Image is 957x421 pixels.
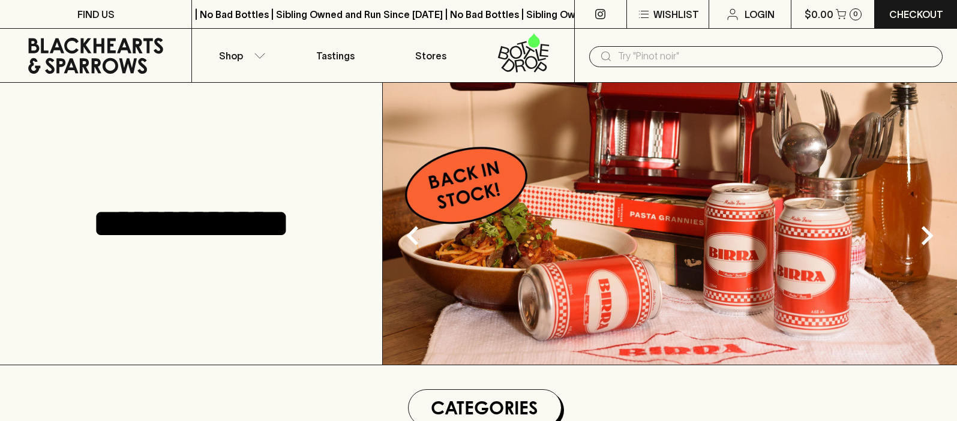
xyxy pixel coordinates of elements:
[805,7,833,22] p: $0.00
[745,7,775,22] p: Login
[383,83,957,365] img: optimise
[653,7,699,22] p: Wishlist
[903,212,951,260] button: Next
[415,49,446,63] p: Stores
[383,29,479,82] a: Stores
[618,47,933,66] input: Try "Pinot noir"
[389,212,437,260] button: Previous
[889,7,943,22] p: Checkout
[853,11,858,17] p: 0
[219,49,243,63] p: Shop
[77,7,115,22] p: FIND US
[413,395,556,421] h1: Categories
[316,49,355,63] p: Tastings
[287,29,383,82] a: Tastings
[192,29,287,82] button: Shop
